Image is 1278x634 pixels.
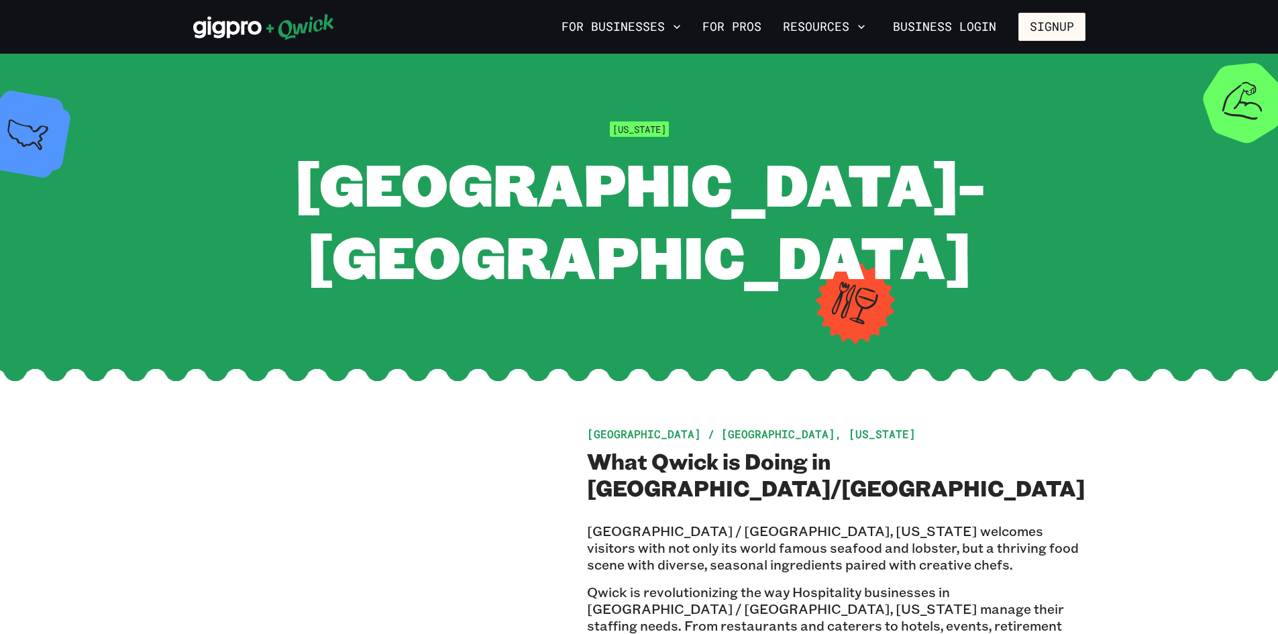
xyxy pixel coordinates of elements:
[295,145,984,295] span: [GEOGRAPHIC_DATA]-[GEOGRAPHIC_DATA]
[778,15,871,38] button: Resources
[1018,13,1085,41] button: Signup
[587,523,1085,573] p: [GEOGRAPHIC_DATA] / [GEOGRAPHIC_DATA], [US_STATE] welcomes visitors with not only its world famou...
[556,15,686,38] button: For Businesses
[610,121,669,137] span: [US_STATE]
[587,447,1085,501] h2: What Qwick is Doing in [GEOGRAPHIC_DATA]/[GEOGRAPHIC_DATA]
[882,13,1008,41] a: Business Login
[697,15,767,38] a: For Pros
[587,427,916,441] span: [GEOGRAPHIC_DATA] / [GEOGRAPHIC_DATA], [US_STATE]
